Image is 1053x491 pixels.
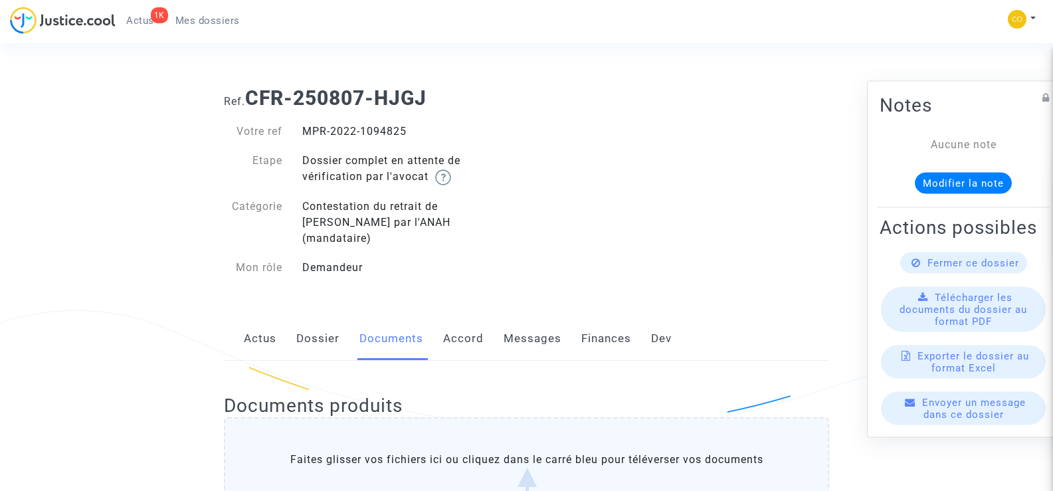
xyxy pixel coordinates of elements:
a: Actus [244,317,276,361]
div: MPR-2022-1094825 [292,124,527,140]
div: Etape [214,153,292,185]
div: Dossier complet en attente de vérification par l'avocat [292,153,527,185]
div: Catégorie [214,199,292,246]
span: Envoyer un message dans ce dossier [922,396,1026,420]
h2: Notes [880,93,1047,116]
span: Ref. [224,95,245,108]
a: Dev [651,317,672,361]
div: Mon rôle [214,260,292,276]
a: Accord [443,317,484,361]
button: Modifier la note [915,172,1012,193]
span: Mes dossiers [175,15,240,27]
span: Télécharger les documents du dossier au format PDF [900,291,1027,327]
div: Aucune note [900,136,1027,152]
span: Actus [126,15,154,27]
img: 84a266a8493598cb3cce1313e02c3431 [1008,10,1026,29]
a: Mes dossiers [165,11,250,31]
img: jc-logo.svg [10,7,116,34]
a: Finances [581,317,631,361]
div: Demandeur [292,260,527,276]
a: Dossier [296,317,339,361]
div: Votre ref [214,124,292,140]
span: Exporter le dossier au format Excel [917,349,1029,373]
a: Messages [504,317,561,361]
a: 1KActus [116,11,165,31]
a: Documents [359,317,423,361]
h2: Documents produits [224,394,829,417]
h2: Actions possibles [880,215,1047,239]
span: Fermer ce dossier [927,256,1019,268]
b: CFR-250807-HJGJ [245,86,427,110]
div: 1K [151,7,168,23]
img: help.svg [435,169,451,185]
div: Contestation du retrait de [PERSON_NAME] par l'ANAH (mandataire) [292,199,527,246]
